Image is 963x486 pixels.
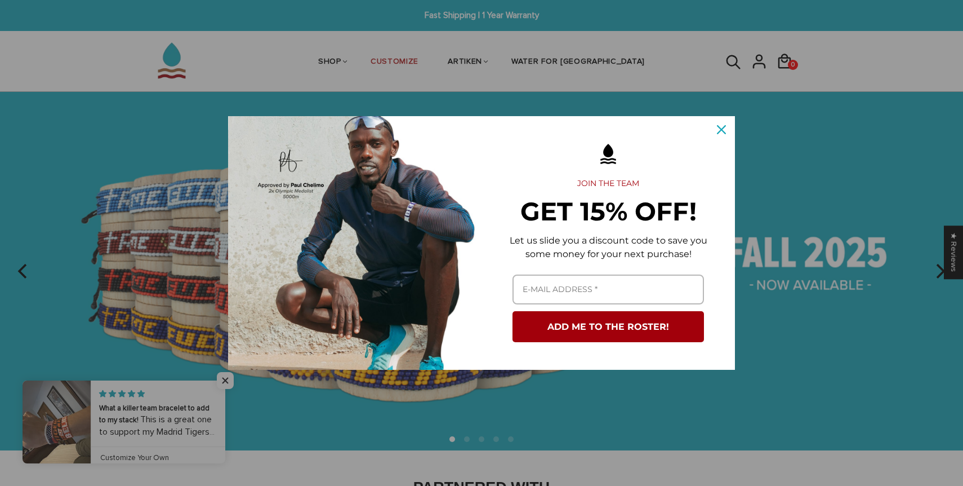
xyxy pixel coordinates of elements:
p: Let us slide you a discount code to save you some money for your next purchase! [500,234,717,261]
strong: GET 15% OFF! [520,196,697,227]
input: Email field [512,275,704,304]
button: Close [708,116,735,143]
h2: JOIN THE TEAM [500,179,717,189]
button: ADD ME TO THE ROSTER! [512,311,704,342]
svg: close icon [717,125,726,134]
